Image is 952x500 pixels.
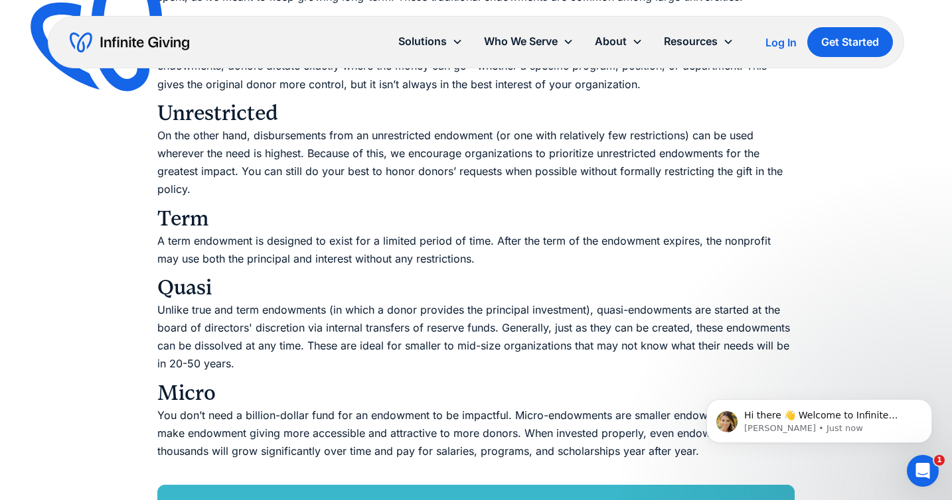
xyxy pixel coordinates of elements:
[157,232,795,268] p: A term endowment is designed to exist for a limited period of time. After the term of the endowme...
[388,27,473,56] div: Solutions
[484,32,558,50] div: Who We Serve
[664,32,718,50] div: Resources
[595,32,627,50] div: About
[934,455,945,466] span: 1
[398,32,447,50] div: Solutions
[157,406,795,479] p: You don’t need a billion-dollar fund for an endowment to be impactful. Micro-endowments are small...
[157,100,795,127] h3: Unrestricted
[907,455,939,487] iframe: Intercom live chat
[157,301,795,373] p: Unlike true and term endowments (in which a donor provides the principal investment), quasi-endow...
[157,127,795,199] p: On the other hand, disbursements from an unrestricted endowment (or one with relatively few restr...
[653,27,744,56] div: Resources
[807,27,893,57] a: Get Started
[157,206,795,232] h3: Term
[584,27,653,56] div: About
[157,13,795,39] h3: Restricted
[70,32,189,53] a: home
[473,27,584,56] div: Who We Serve
[686,371,952,464] iframe: Intercom notifications message
[765,34,797,50] a: Log In
[157,380,795,406] h3: Micro
[765,37,797,48] div: Log In
[157,275,795,301] h3: Quasi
